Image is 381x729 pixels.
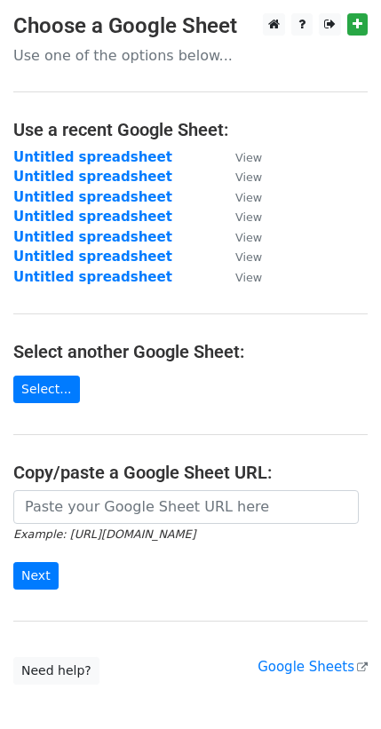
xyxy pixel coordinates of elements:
[13,209,172,225] a: Untitled spreadsheet
[13,189,172,205] a: Untitled spreadsheet
[235,271,262,284] small: View
[13,119,368,140] h4: Use a recent Google Sheet:
[218,249,262,265] a: View
[13,376,80,403] a: Select...
[13,249,172,265] a: Untitled spreadsheet
[13,169,172,185] a: Untitled spreadsheet
[218,229,262,245] a: View
[218,169,262,185] a: View
[235,170,262,184] small: View
[13,149,172,165] a: Untitled spreadsheet
[235,191,262,204] small: View
[13,269,172,285] a: Untitled spreadsheet
[292,644,381,729] iframe: Chat Widget
[218,269,262,285] a: View
[13,657,99,685] a: Need help?
[13,562,59,590] input: Next
[235,210,262,224] small: View
[13,46,368,65] p: Use one of the options below...
[13,229,172,245] a: Untitled spreadsheet
[235,250,262,264] small: View
[13,490,359,524] input: Paste your Google Sheet URL here
[218,189,262,205] a: View
[13,462,368,483] h4: Copy/paste a Google Sheet URL:
[235,231,262,244] small: View
[13,527,195,541] small: Example: [URL][DOMAIN_NAME]
[258,659,368,675] a: Google Sheets
[13,13,368,39] h3: Choose a Google Sheet
[218,209,262,225] a: View
[13,341,368,362] h4: Select another Google Sheet:
[235,151,262,164] small: View
[218,149,262,165] a: View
